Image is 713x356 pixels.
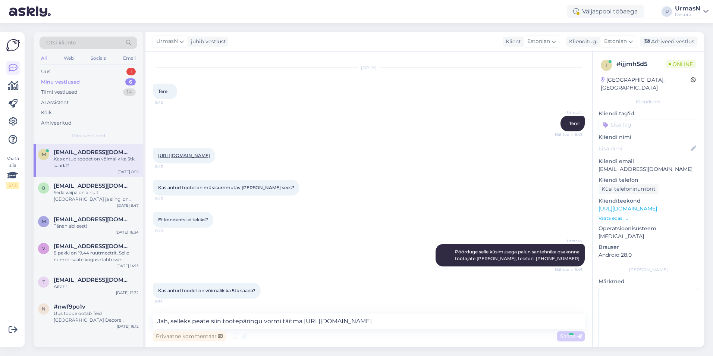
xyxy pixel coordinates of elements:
span: UrmasN [555,110,582,115]
span: terippohla@gmail.com [54,277,131,283]
span: 8:42 [155,100,183,105]
div: [DATE] [153,64,585,71]
div: Väljaspool tööaega [567,5,644,18]
div: [DATE] 9:47 [117,203,139,208]
span: merle152@hotmail.com [54,216,131,223]
div: [DATE] 16:12 [117,324,139,329]
a: [URL][DOMAIN_NAME] [158,153,210,158]
p: [EMAIL_ADDRESS][DOMAIN_NAME] [599,165,698,173]
span: t [43,279,45,285]
span: Et kondentsi ei tekiks? [158,217,208,222]
div: Aitäh! [54,283,139,290]
span: n [42,306,45,312]
div: juhib vestlust [188,38,226,46]
div: Vaata siia [6,155,19,189]
div: UrmasN [675,6,700,12]
div: 14 [123,88,136,96]
div: All [40,53,48,63]
p: Märkmed [599,278,698,285]
span: Tere [158,88,167,94]
span: Minu vestlused [72,132,105,139]
div: [DATE] 14:13 [116,263,139,269]
a: [URL][DOMAIN_NAME] [599,205,657,212]
div: 1 [126,68,136,75]
p: Kliendi tag'id [599,110,698,118]
input: Lisa tag [599,119,698,130]
span: 8:55 [155,299,183,305]
span: #nwf9po1v [54,303,85,310]
div: Kliendi info [599,99,698,105]
span: Pöörduge selle küsimusega palun santehnika osakonna töötajate [PERSON_NAME], telefon: [PHONE_NUMBER] [455,249,581,261]
div: Email [122,53,137,63]
p: Kliendi nimi [599,133,698,141]
span: Otsi kliente [46,39,76,47]
div: Web [62,53,75,63]
span: Nähtud ✓ 8:43 [555,132,582,137]
p: Android 28.0 [599,251,698,259]
div: Socials [89,53,107,63]
span: Estonian [604,37,627,46]
div: Decora [675,12,700,18]
div: Kõik [41,109,52,116]
div: Tãnan abi eest! [54,223,139,229]
a: UrmasNDecora [675,6,709,18]
p: Klienditeekond [599,197,698,205]
div: Arhiveeritud [41,119,72,127]
div: [DATE] 8:55 [117,169,139,175]
span: UrmasN [555,238,582,244]
p: Operatsioonisüsteem [599,225,698,232]
div: U [662,6,672,17]
div: Arhiveeri vestlus [640,37,697,47]
span: 8:43 [155,196,183,202]
span: m [42,152,46,157]
div: 6 [125,78,136,86]
span: 8 [42,185,45,191]
div: [PERSON_NAME] [599,266,698,273]
span: 8:43 [155,164,183,169]
div: Küsi telefoninumbrit [599,184,659,194]
p: Kliendi telefon [599,176,698,184]
span: m [42,219,46,224]
div: Seda vaipa on ainult [GEOGRAPHIC_DATA] ja siingi on kogus nii väike, et tellida ei saa. Ainult lõ... [54,189,139,203]
div: Uus [41,68,50,75]
div: [GEOGRAPHIC_DATA], [GEOGRAPHIC_DATA] [601,76,691,92]
span: Nähtud ✓ 8:45 [555,267,582,272]
p: Kliendi email [599,157,698,165]
img: Askly Logo [6,38,20,52]
span: Estonian [527,37,550,46]
div: Tiimi vestlused [41,88,78,96]
div: [DATE] 12:32 [116,290,139,296]
span: UrmasN [156,37,178,46]
span: vdostojevskaja@gmail.com [54,243,131,250]
p: Vaata edasi ... [599,215,698,222]
span: Kas antud toodet on võimalik ka 5tk saada? [158,288,255,293]
div: AI Assistent [41,99,69,106]
span: marthahndorf@hotmail.com [54,149,131,156]
p: [MEDICAL_DATA] [599,232,698,240]
span: i [606,62,607,68]
span: Online [666,60,696,68]
span: 8dkristina@gmail.com [54,182,131,189]
div: Minu vestlused [41,78,80,86]
div: 8 pakki on 19,44 ruutmeetrit. Selle numbri saate koguse lahtrisse sisestada. Selle koguse hind on... [54,250,139,263]
div: Uus toode ootab Teid [GEOGRAPHIC_DATA] Decora arvemüügis (kohe uksest sisse tulles vasakul esimen... [54,310,139,324]
div: Klient [503,38,521,46]
div: Klienditugi [566,38,598,46]
span: 8:43 [155,228,183,234]
p: Brauser [599,243,698,251]
div: 2 / 3 [6,182,19,189]
span: v [42,246,45,251]
span: Tere! [569,121,579,126]
div: Kas antud toodet on võimalik ka 5tk saada? [54,156,139,169]
input: Lisa nimi [599,144,690,153]
div: [DATE] 16:34 [116,229,139,235]
div: # ijjmh5d5 [616,60,666,69]
span: Kas antud tootel on mürasummutav [PERSON_NAME] sees? [158,185,294,190]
